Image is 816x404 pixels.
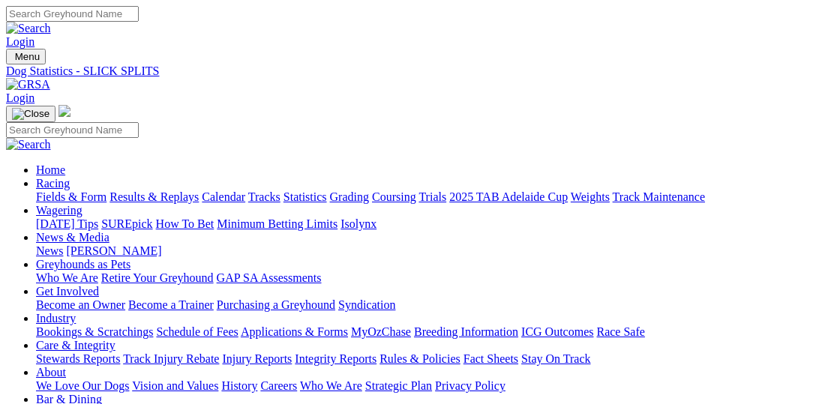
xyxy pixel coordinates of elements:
a: Calendar [202,190,245,203]
a: 2025 TAB Adelaide Cup [449,190,568,203]
img: Search [6,138,51,151]
a: Who We Are [300,379,362,392]
a: Statistics [283,190,327,203]
a: News & Media [36,231,109,244]
a: [DATE] Tips [36,217,98,230]
a: Racing [36,177,70,190]
a: Trials [418,190,446,203]
a: How To Bet [156,217,214,230]
a: Careers [260,379,297,392]
a: Stewards Reports [36,352,120,365]
a: Fact Sheets [463,352,518,365]
div: Care & Integrity [36,352,810,366]
img: Close [12,108,49,120]
input: Search [6,122,139,138]
a: Dog Statistics - SLICK SPLITS [6,64,810,78]
a: Weights [571,190,610,203]
a: Isolynx [340,217,376,230]
a: Care & Integrity [36,339,115,352]
a: Results & Replays [109,190,199,203]
a: Schedule of Fees [156,325,238,338]
a: News [36,244,63,257]
a: Home [36,163,65,176]
a: Race Safe [596,325,644,338]
a: Become a Trainer [128,298,214,311]
a: Integrity Reports [295,352,376,365]
a: Stay On Track [521,352,590,365]
div: Get Involved [36,298,810,312]
a: Wagering [36,204,82,217]
a: Privacy Policy [435,379,505,392]
a: Login [6,91,34,104]
div: Racing [36,190,810,204]
a: Get Involved [36,285,99,298]
a: Syndication [338,298,395,311]
div: Greyhounds as Pets [36,271,810,285]
a: Tracks [248,190,280,203]
span: Menu [15,51,40,62]
img: logo-grsa-white.png [58,105,70,117]
a: About [36,366,66,379]
div: News & Media [36,244,810,258]
a: SUREpick [101,217,152,230]
input: Search [6,6,139,22]
a: Breeding Information [414,325,518,338]
a: Grading [330,190,369,203]
a: Industry [36,312,76,325]
a: GAP SA Assessments [217,271,322,284]
a: MyOzChase [351,325,411,338]
a: Track Maintenance [613,190,705,203]
a: Become an Owner [36,298,125,311]
a: Greyhounds as Pets [36,258,130,271]
a: Injury Reports [222,352,292,365]
a: History [221,379,257,392]
div: Industry [36,325,810,339]
div: About [36,379,810,393]
a: Who We Are [36,271,98,284]
a: Retire Your Greyhound [101,271,214,284]
a: We Love Our Dogs [36,379,129,392]
button: Toggle navigation [6,49,46,64]
img: GRSA [6,78,50,91]
div: Wagering [36,217,810,231]
a: Fields & Form [36,190,106,203]
button: Toggle navigation [6,106,55,122]
a: Track Injury Rebate [123,352,219,365]
a: Purchasing a Greyhound [217,298,335,311]
a: ICG Outcomes [521,325,593,338]
a: Minimum Betting Limits [217,217,337,230]
a: [PERSON_NAME] [66,244,161,257]
a: Vision and Values [132,379,218,392]
img: Search [6,22,51,35]
a: Login [6,35,34,48]
a: Rules & Policies [379,352,460,365]
a: Bookings & Scratchings [36,325,153,338]
a: Coursing [372,190,416,203]
a: Strategic Plan [365,379,432,392]
a: Applications & Forms [241,325,348,338]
